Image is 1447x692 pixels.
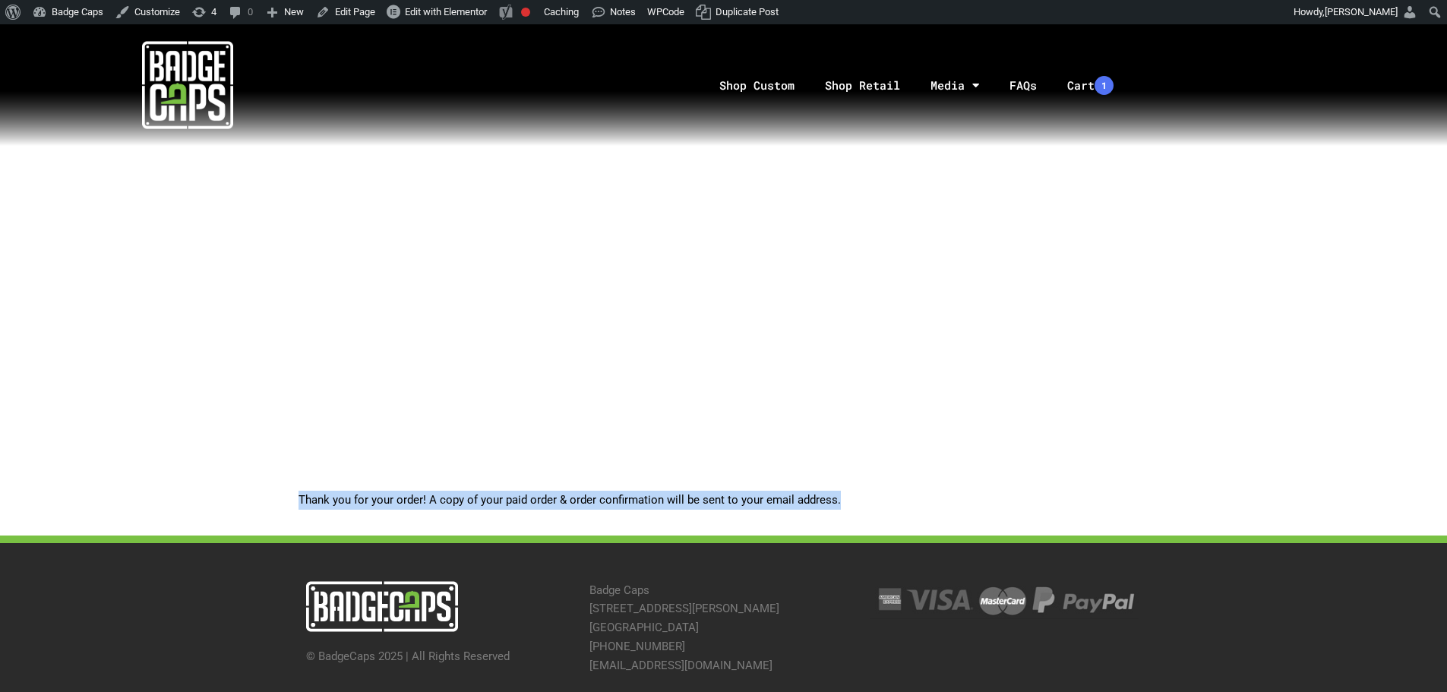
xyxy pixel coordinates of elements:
[299,72,1149,476] iframe: Form
[521,8,530,17] div: Focus keyphrase not set
[704,46,810,125] a: Shop Custom
[589,640,685,653] a: [PHONE_NUMBER]
[1371,619,1447,692] iframe: Chat Widget
[299,493,841,507] span: Thank you for your order! A copy of your paid order & order confirmation will be sent to your ema...
[870,581,1138,619] img: Credit Cards Accepted
[1325,6,1398,17] span: [PERSON_NAME]
[589,659,772,672] a: [EMAIL_ADDRESS][DOMAIN_NAME]
[405,6,487,17] span: Edit with Elementor
[589,583,779,635] a: Badge Caps[STREET_ADDRESS][PERSON_NAME][GEOGRAPHIC_DATA]
[915,46,994,125] a: Media
[306,581,458,632] img: badgecaps horizontal logo with green accent
[306,647,574,666] p: © BadgeCaps 2025 | All Rights Reserved
[994,46,1052,125] a: FAQs
[1052,46,1129,125] a: Cart1
[810,46,915,125] a: Shop Retail
[142,39,233,131] img: badgecaps white logo with green acccent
